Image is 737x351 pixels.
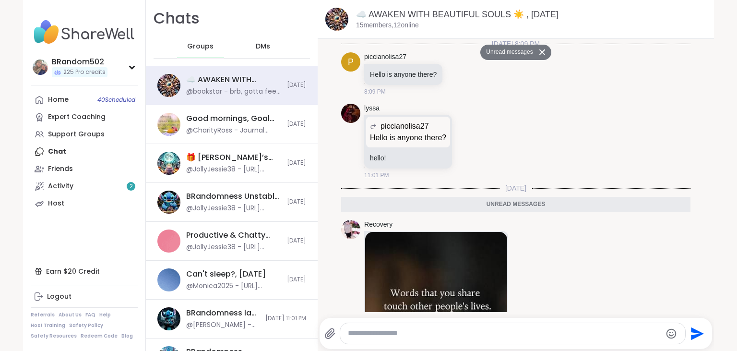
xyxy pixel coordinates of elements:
span: p [348,56,354,69]
textarea: Type your message [348,328,661,339]
div: @[PERSON_NAME] - agreed thank you [PERSON_NAME] ! and too everyone for upholding the safe place [186,320,260,330]
div: Expert Coaching [48,112,106,122]
div: Friends [48,164,73,174]
div: Good mornings, Goal and Gratitude's , [DATE] [186,113,281,124]
span: 2 [130,182,133,191]
div: BRandomness last call kink discussion, [DATE] [186,308,260,318]
a: piccianolisa27 [364,52,406,62]
a: Referrals [31,312,55,318]
div: Activity [48,182,73,191]
span: 11:01 PM [364,171,389,180]
a: FAQ [85,312,95,318]
span: piccianolisa27 [380,121,429,132]
span: [DATE] [287,81,306,89]
a: Recovery [364,220,392,230]
button: Send [686,323,707,344]
a: Home40Scheduled [31,91,138,109]
img: BRandomness Unstable Connection Open Forum, Oct 11 [157,191,180,214]
a: Activity2 [31,178,138,195]
img: Can't sleep?, Oct 11 [157,268,180,291]
div: @JollyJessie38 - [URL][DOMAIN_NAME] [186,165,281,174]
img: Productive & Chatty Body Doubling , Oct 10 [157,230,180,253]
a: Logout [31,288,138,305]
a: Host [31,195,138,212]
div: 🎁 [PERSON_NAME]’s Spooktacular Birthday Party 🎃 , [DATE] [186,152,281,163]
div: @Monica2025 - [URL][DOMAIN_NAME] [186,281,281,291]
img: Good mornings, Goal and Gratitude's , Oct 12 [157,113,180,136]
a: Support Groups [31,126,138,143]
div: @JollyJessie38 - [URL][DOMAIN_NAME] [186,242,281,252]
div: BRandom502 [52,57,107,67]
div: Home [48,95,69,105]
div: @bookstar - brb, gotta feed kitties [186,87,281,97]
a: Expert Coaching [31,109,138,126]
div: Logout [47,292,71,302]
div: Host [48,199,64,208]
a: About Us [59,312,82,318]
span: [DATE] [287,120,306,128]
span: [DATE] 11:01 PM [265,315,306,323]
img: ☁️ AWAKEN WITH BEAUTIFUL SOULS ☀️ , Oct 12 [325,8,348,31]
button: Unread messages [480,45,535,60]
span: [DATE] [287,159,306,167]
div: Productive & Chatty Body Doubling , [DATE] [186,230,281,241]
img: BRandom502 [33,60,48,75]
img: BRandomness last call kink discussion, Oct 11 [157,307,180,330]
a: lyssa [364,104,380,113]
span: 225 Pro credits [63,68,106,76]
div: Unread messages [341,197,690,212]
p: 15 members, 12 online [356,21,419,30]
span: [DATE] [499,183,532,193]
span: 40 Scheduled [97,96,135,104]
div: Earn $20 Credit [31,263,138,280]
button: Emoji picker [666,328,677,339]
p: hello! [370,153,446,163]
span: [DATE] [287,276,306,284]
img: ShareWell Nav Logo [31,15,138,49]
div: @JollyJessie38 - [URL][DOMAIN_NAME] [186,204,281,213]
div: Can't sleep?, [DATE] [186,269,266,279]
a: Safety Resources [31,333,77,339]
img: 🎁 Lynette’s Spooktacular Birthday Party 🎃 , Oct 11 [157,152,180,175]
a: ☁️ AWAKEN WITH BEAUTIFUL SOULS ☀️ , [DATE] [356,10,559,19]
a: Help [99,312,111,318]
span: [DATE] [287,237,306,245]
a: Safety Policy [69,322,103,329]
div: ☁️ AWAKEN WITH BEAUTIFUL SOULS ☀️ , [DATE] [186,74,281,85]
img: https://sharewell-space-live.sfo3.digitaloceanspaces.com/user-generated/5ec7d22b-bff4-42bd-9ffa-4... [341,104,360,123]
span: 8:09 PM [364,87,386,96]
span: [DATE] 8:09 PM [486,39,546,48]
span: Groups [187,42,214,51]
span: DMs [256,42,270,51]
div: BRandomness Unstable Connection Open Forum, [DATE] [186,191,281,202]
a: Redeem Code [81,333,118,339]
div: @CharityRoss - Journal prompt: What simple gratitude are you proud of yourself for? [186,126,281,135]
a: Host Training [31,322,65,329]
h1: Chats [154,8,200,29]
a: Friends [31,160,138,178]
img: https://sharewell-space-live.sfo3.digitaloceanspaces.com/user-generated/c703a1d2-29a7-4d77-aef4-3... [341,220,360,239]
div: Support Groups [48,130,105,139]
p: Hello is anyone there? [370,70,437,79]
a: Blog [121,333,133,339]
iframe: Spotlight [278,42,285,50]
p: Hello is anyone there? [370,132,446,144]
span: [DATE] [287,198,306,206]
img: ☁️ AWAKEN WITH BEAUTIFUL SOULS ☀️ , Oct 12 [157,74,180,97]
